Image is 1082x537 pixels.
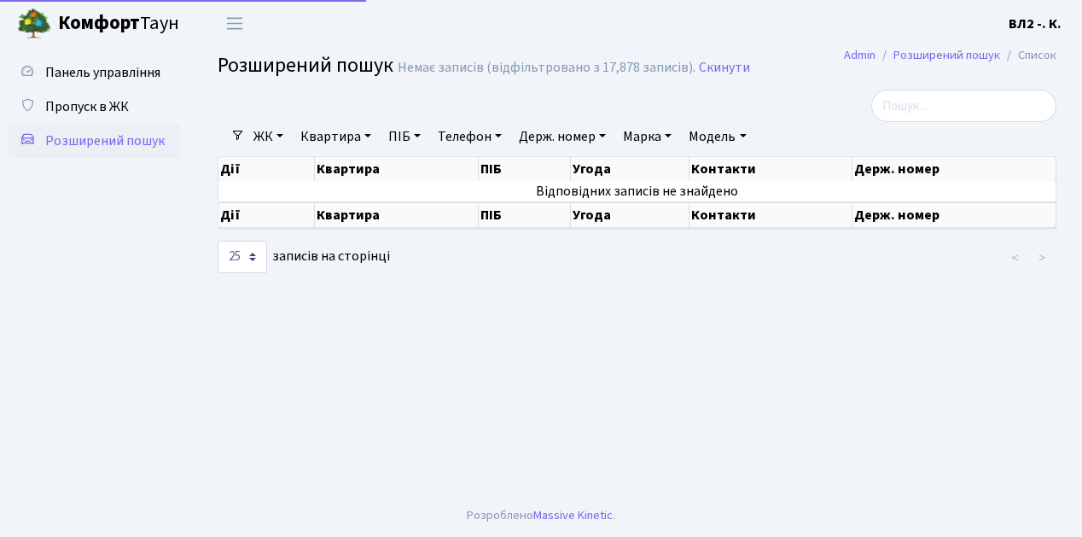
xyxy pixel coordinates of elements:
th: Держ. номер [852,157,1056,181]
th: Угода [571,202,689,228]
a: Квартира [294,122,378,151]
b: Комфорт [58,9,140,37]
b: ВЛ2 -. К. [1009,15,1062,33]
th: Дії [218,157,315,181]
th: Дії [218,202,315,228]
span: Розширений пошук [218,50,393,80]
a: Марка [616,122,678,151]
span: Пропуск в ЖК [45,97,129,116]
a: Пропуск в ЖК [9,90,179,124]
img: logo.png [17,7,51,41]
a: Розширений пошук [893,46,1000,64]
th: ПІБ [479,202,571,228]
th: Угода [571,157,689,181]
th: Квартира [315,202,479,228]
th: Контакти [689,202,852,228]
th: ПІБ [479,157,571,181]
div: Немає записів (відфільтровано з 17,878 записів). [398,60,695,76]
a: Телефон [431,122,509,151]
a: Панель управління [9,55,179,90]
nav: breadcrumb [818,38,1082,73]
td: Відповідних записів не знайдено [218,181,1056,201]
button: Переключити навігацію [213,9,256,38]
a: ЖК [247,122,290,151]
div: Розроблено . [467,506,615,525]
a: Модель [682,122,753,151]
a: ПІБ [381,122,428,151]
th: Квартира [315,157,479,181]
a: Admin [844,46,875,64]
a: ВЛ2 -. К. [1009,14,1062,34]
select: записів на сторінці [218,241,267,273]
a: Розширений пошук [9,124,179,158]
input: Пошук... [871,90,1056,122]
li: Список [1000,46,1056,65]
a: Massive Kinetic [533,506,613,524]
th: Контакти [689,157,852,181]
span: Панель управління [45,63,160,82]
label: записів на сторінці [218,241,390,273]
th: Держ. номер [852,202,1056,228]
span: Розширений пошук [45,131,165,150]
span: Таун [58,9,179,38]
a: Держ. номер [512,122,613,151]
a: Скинути [699,60,750,76]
